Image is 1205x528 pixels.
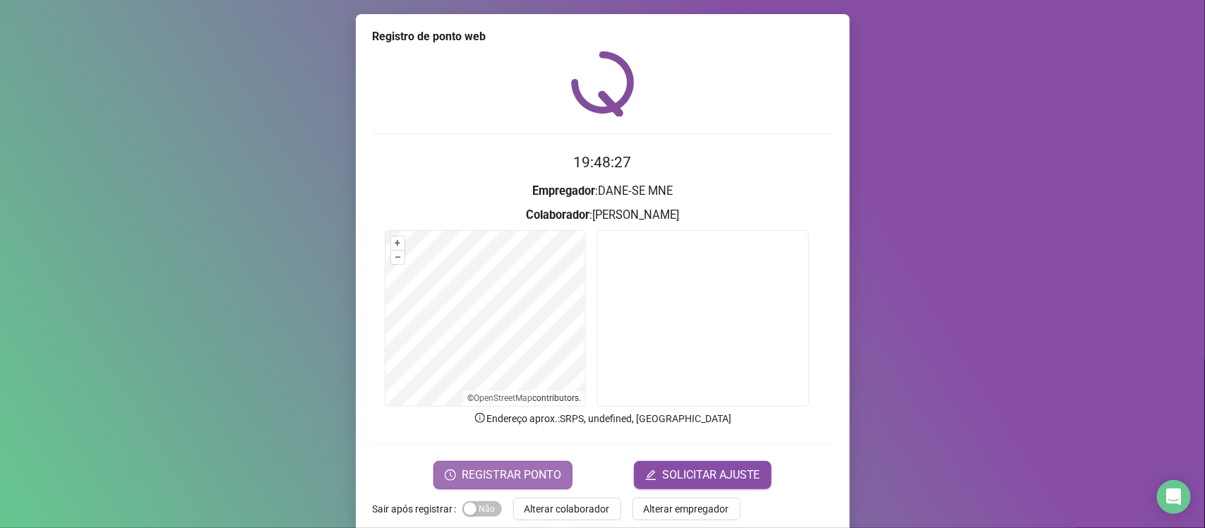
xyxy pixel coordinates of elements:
[391,251,404,264] button: –
[1157,480,1191,514] div: Open Intercom Messenger
[526,208,589,222] strong: Colaborador
[571,51,635,116] img: QRPoint
[644,501,729,517] span: Alterar empregador
[373,411,833,426] p: Endereço aprox. : SRPS, undefined, [GEOGRAPHIC_DATA]
[373,206,833,224] h3: : [PERSON_NAME]
[524,501,610,517] span: Alterar colaborador
[373,182,833,200] h3: : DANE-SE MNE
[474,412,486,424] span: info-circle
[462,467,561,484] span: REGISTRAR PONTO
[513,498,621,520] button: Alterar colaborador
[467,393,581,403] li: © contributors.
[633,498,741,520] button: Alterar empregador
[373,498,462,520] label: Sair após registrar
[433,461,572,489] button: REGISTRAR PONTO
[645,469,657,481] span: edit
[574,154,632,171] time: 19:48:27
[391,236,404,250] button: +
[373,28,833,45] div: Registro de ponto web
[445,469,456,481] span: clock-circle
[662,467,760,484] span: SOLICITAR AJUSTE
[532,184,595,198] strong: Empregador
[634,461,772,489] button: editSOLICITAR AJUSTE
[474,393,532,403] a: OpenStreetMap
